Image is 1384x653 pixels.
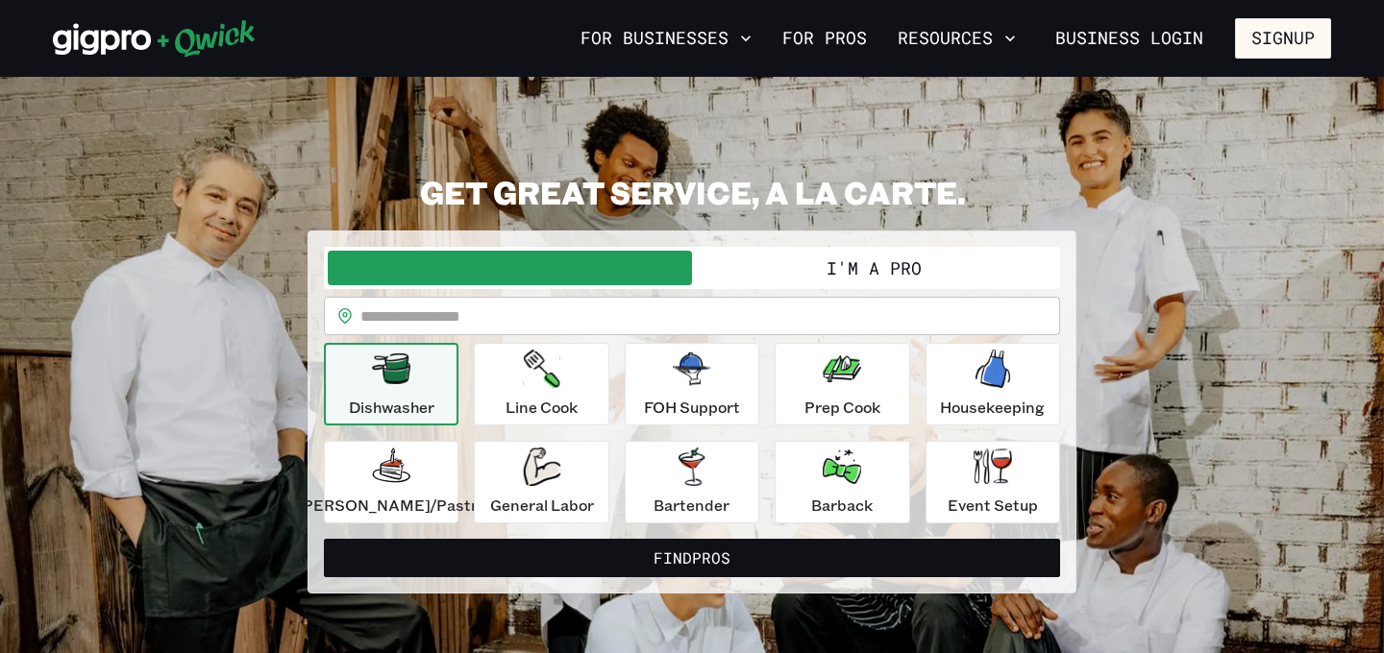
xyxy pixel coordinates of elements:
button: Signup [1235,18,1331,59]
p: Barback [811,494,873,517]
button: FindPros [324,539,1060,577]
button: For Businesses [573,22,759,55]
button: Dishwasher [324,343,458,425]
p: Line Cook [506,396,578,419]
p: FOH Support [644,396,740,419]
button: Housekeeping [926,343,1060,425]
button: FOH Support [625,343,759,425]
button: Line Cook [474,343,608,425]
a: For Pros [775,22,875,55]
p: Prep Cook [804,396,880,419]
button: Resources [890,22,1024,55]
button: Event Setup [926,441,1060,523]
p: Dishwasher [349,396,434,419]
button: Bartender [625,441,759,523]
p: Event Setup [948,494,1038,517]
p: General Labor [490,494,594,517]
button: Prep Cook [775,343,909,425]
button: General Labor [474,441,608,523]
button: I'm a Pro [692,251,1056,285]
button: [PERSON_NAME]/Pastry [324,441,458,523]
p: Bartender [654,494,729,517]
p: [PERSON_NAME]/Pastry [297,494,485,517]
button: Barback [775,441,909,523]
h2: GET GREAT SERVICE, A LA CARTE. [308,173,1076,211]
p: Housekeeping [940,396,1045,419]
a: Business Login [1039,18,1220,59]
button: I'm a Business [328,251,692,285]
